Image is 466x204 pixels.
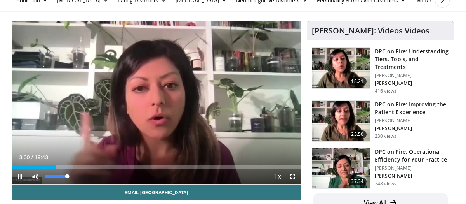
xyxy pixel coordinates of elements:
[312,100,449,142] a: 25:50 DPC on Fire: Improving the Patient Experience [PERSON_NAME] [PERSON_NAME] 230 views
[12,165,301,169] div: Progress Bar
[270,169,285,184] button: Playback Rate
[12,169,28,184] button: Pause
[375,118,449,124] p: [PERSON_NAME]
[31,154,33,160] span: /
[375,165,449,171] p: [PERSON_NAME]
[12,21,301,185] video-js: Video Player
[12,185,301,200] a: Email [GEOGRAPHIC_DATA]
[348,77,367,85] span: 18:21
[312,47,449,94] a: 18:21 DPC on Fire: Understanding Tiers, Tools, and Treatments [PERSON_NAME] [PERSON_NAME] 416 views
[45,175,67,178] div: Volume Level
[375,133,396,139] p: 230 views
[312,148,449,189] a: 37:34 DPC on Fire: Operational Efficiency for Your Practice [PERSON_NAME] [PERSON_NAME] 748 views
[348,130,367,138] span: 25:50
[285,169,301,184] button: Fullscreen
[375,88,396,94] p: 416 views
[348,178,367,185] span: 37:34
[19,154,30,160] span: 3:00
[375,72,449,79] p: [PERSON_NAME]
[375,100,449,116] h3: DPC on Fire: Improving the Patient Experience
[312,101,370,141] img: 5960f710-eedb-4c16-8e10-e96832d4f7c6.150x105_q85_crop-smart_upscale.jpg
[375,181,396,187] p: 748 views
[375,125,449,132] p: [PERSON_NAME]
[375,148,449,164] h3: DPC on Fire: Operational Efficiency for Your Practice
[312,26,429,35] h4: [PERSON_NAME]: Videos Videos
[375,47,449,71] h3: DPC on Fire: Understanding Tiers, Tools, and Treatments
[312,148,370,189] img: bea0c73b-0c1e-4ce8-acb5-c01a9b639ddf.150x105_q85_crop-smart_upscale.jpg
[312,48,370,88] img: 2e03c3fe-ada7-4482-aaa8-e396ecac43d1.150x105_q85_crop-smart_upscale.jpg
[28,169,43,184] button: Mute
[375,173,449,179] p: [PERSON_NAME]
[375,80,449,86] p: [PERSON_NAME]
[35,154,48,160] span: 19:43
